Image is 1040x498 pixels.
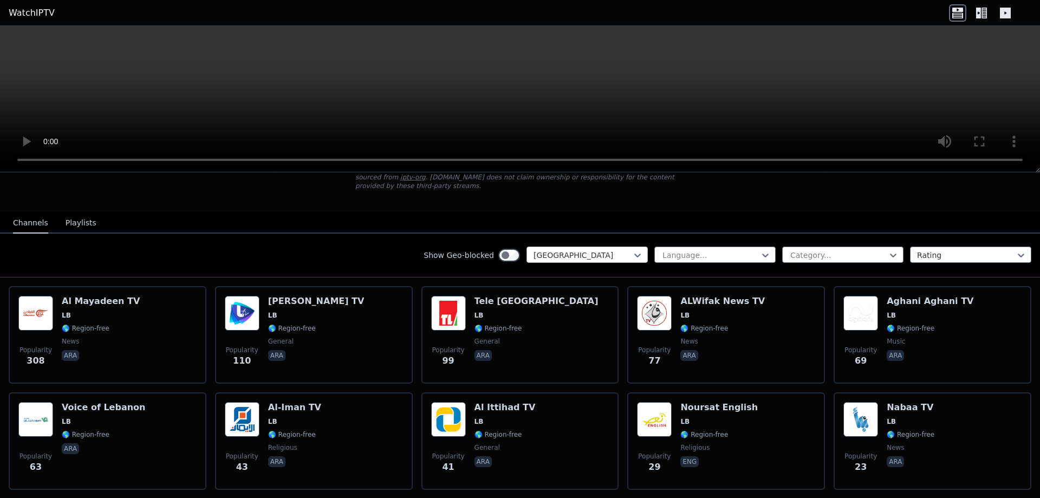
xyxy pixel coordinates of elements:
span: LB [887,311,896,320]
p: ara [887,350,904,361]
span: news [62,337,79,346]
span: LB [680,417,690,426]
img: Lana TV [225,296,259,331]
span: 🌎 Region-free [62,324,109,333]
span: 110 [233,354,251,367]
a: WatchIPTV [9,7,55,20]
span: 41 [442,461,454,474]
img: ALWifak News TV [637,296,672,331]
img: Voice of Lebanon [18,402,53,437]
span: 🌎 Region-free [887,430,934,439]
p: ara [680,350,698,361]
p: ara [887,456,904,467]
p: ara [268,456,285,467]
button: Playlists [66,213,96,234]
p: ara [62,350,79,361]
span: 77 [648,354,660,367]
span: music [887,337,905,346]
span: 23 [855,461,867,474]
span: 🌎 Region-free [474,324,522,333]
span: news [680,337,698,346]
h6: Voice of Lebanon [62,402,145,413]
h6: Al-Iman TV [268,402,321,413]
span: LB [474,311,484,320]
span: general [474,443,500,452]
img: Tele Liban [431,296,466,331]
span: news [887,443,904,452]
span: Popularity [844,452,877,461]
span: LB [680,311,690,320]
span: Popularity [226,452,258,461]
h6: Tele [GEOGRAPHIC_DATA] [474,296,599,307]
span: 🌎 Region-free [680,430,728,439]
span: Popularity [844,346,877,354]
img: Aghani Aghani TV [843,296,878,331]
span: 99 [442,354,454,367]
p: ara [474,350,492,361]
span: 🌎 Region-free [887,324,934,333]
span: religious [268,443,297,452]
p: [DOMAIN_NAME] does not host or serve any video content directly. All streams available here are s... [355,164,685,190]
h6: [PERSON_NAME] TV [268,296,365,307]
span: 🌎 Region-free [268,324,316,333]
span: Popularity [226,346,258,354]
p: ara [62,443,79,454]
h6: ALWifak News TV [680,296,765,307]
span: 69 [855,354,867,367]
span: Popularity [432,452,465,461]
span: 29 [648,461,660,474]
span: LB [62,417,71,426]
p: ara [268,350,285,361]
span: religious [680,443,710,452]
h6: Al Ittihad TV [474,402,536,413]
span: 308 [27,354,44,367]
h6: Nabaa TV [887,402,934,413]
span: 🌎 Region-free [680,324,728,333]
h6: Noursat English [680,402,758,413]
img: Al Ittihad TV [431,402,466,437]
p: eng [680,456,699,467]
span: 63 [30,461,42,474]
span: 43 [236,461,248,474]
span: Popularity [432,346,465,354]
button: Channels [13,213,48,234]
h6: Al Mayadeen TV [62,296,140,307]
span: LB [474,417,484,426]
img: Al Mayadeen TV [18,296,53,331]
img: Nabaa TV [843,402,878,437]
label: Show Geo-blocked [424,250,494,261]
h6: Aghani Aghani TV [887,296,973,307]
span: Popularity [19,346,52,354]
span: LB [887,417,896,426]
img: Al-Iman TV [225,402,259,437]
span: 🌎 Region-free [474,430,522,439]
span: 🌎 Region-free [268,430,316,439]
p: ara [474,456,492,467]
span: LB [62,311,71,320]
span: Popularity [19,452,52,461]
img: Noursat English [637,402,672,437]
span: Popularity [638,346,671,354]
span: general [474,337,500,346]
span: 🌎 Region-free [62,430,109,439]
span: LB [268,417,277,426]
span: LB [268,311,277,320]
span: Popularity [638,452,671,461]
a: iptv-org [400,173,426,181]
span: general [268,337,294,346]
